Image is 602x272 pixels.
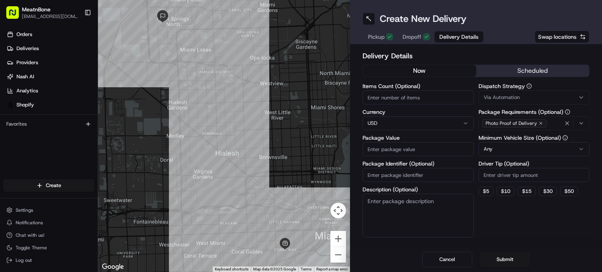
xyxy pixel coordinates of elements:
img: Wisdom Oko [8,113,20,129]
a: 📗Knowledge Base [5,171,63,186]
button: $50 [560,187,578,196]
img: Google [100,262,126,272]
span: Pylon [78,194,95,200]
span: Nash AI [16,73,34,80]
span: Wisdom [PERSON_NAME] [24,121,83,127]
span: Toggle Theme [16,245,47,251]
span: Via Automation [484,94,520,101]
h2: Delivery Details [363,50,589,61]
img: Nash [8,7,24,23]
span: Log out [16,257,32,263]
a: Shopify [3,99,98,111]
span: Shopify [16,101,34,108]
button: $5 [479,187,493,196]
div: 📗 [8,175,14,182]
label: Driver Tip (Optional) [479,161,590,166]
p: Welcome 👋 [8,31,143,43]
button: Notifications [3,217,94,228]
label: Package Value [363,135,474,141]
button: Toggle Theme [3,242,94,253]
a: Deliveries [3,42,98,55]
span: • [85,142,88,148]
img: 1736555255976-a54dd68f-1ca7-489b-9aae-adbdc363a1c4 [16,142,22,149]
img: Wisdom Oko [8,135,20,150]
input: Enter package value [363,142,474,156]
label: Items Count (Optional) [363,83,474,89]
img: 1736555255976-a54dd68f-1ca7-489b-9aae-adbdc363a1c4 [8,74,22,88]
div: 💻 [66,175,73,182]
button: Zoom in [330,231,346,247]
a: Report a map error [316,267,348,271]
span: Notifications [16,220,43,226]
label: Package Requirements (Optional) [479,109,590,115]
label: Description (Optional) [363,187,474,192]
button: See all [121,100,143,109]
button: $15 [518,187,536,196]
input: Enter driver tip amount [479,168,590,182]
button: [EMAIL_ADDRESS][DOMAIN_NAME] [22,13,78,20]
button: Submit [480,252,530,267]
span: Dropoff [403,33,421,41]
button: Minimum Vehicle Size (Optional) [562,135,568,141]
img: 1755196953914-cd9d9cba-b7f7-46ee-b6f5-75ff69acacf5 [16,74,31,88]
a: Analytics [3,85,98,97]
img: 1736555255976-a54dd68f-1ca7-489b-9aae-adbdc363a1c4 [16,121,22,128]
button: Swap locations [535,31,589,43]
button: Chat with us! [3,230,94,241]
button: scheduled [476,65,589,77]
h1: Create New Delivery [380,13,466,25]
a: Providers [3,56,98,69]
input: Clear [20,50,129,58]
a: 💻API Documentation [63,171,129,186]
span: Chat with us! [16,232,44,238]
button: MeatnBone [22,5,51,13]
button: Settings [3,205,94,216]
button: Log out [3,255,94,266]
button: Photo Proof of Delivery [479,116,590,130]
span: Swap locations [538,33,577,41]
a: Terms (opens in new tab) [301,267,312,271]
button: Via Automation [479,90,590,104]
img: Shopify logo [7,102,13,108]
span: Map data ©2025 Google [253,267,296,271]
span: Photo Proof of Delivery [486,120,537,126]
div: Past conversations [8,101,53,108]
span: Delivery Details [439,33,479,41]
div: Start new chat [35,74,129,82]
input: Enter package identifier [363,168,474,182]
span: Settings [16,207,33,213]
a: Orders [3,28,98,41]
span: [DATE] [89,121,105,127]
div: We're available if you need us! [35,82,108,88]
button: Map camera controls [330,203,346,218]
span: Wisdom [PERSON_NAME] [24,142,83,148]
button: Package Requirements (Optional) [565,109,570,115]
label: Currency [363,109,474,115]
input: Enter number of items [363,90,474,104]
button: now [363,65,476,77]
label: Dispatch Strategy [479,83,590,89]
span: Deliveries [16,45,39,52]
span: Analytics [16,87,38,94]
span: Orders [16,31,32,38]
div: Favorites [3,118,94,130]
span: API Documentation [74,175,126,182]
span: [DATE] [89,142,105,148]
a: Powered byPylon [55,193,95,200]
span: Create [46,182,61,189]
label: Minimum Vehicle Size (Optional) [479,135,590,141]
button: Keyboard shortcuts [215,267,248,272]
button: Cancel [422,252,472,267]
button: Start new chat [133,77,143,86]
label: Package Identifier (Optional) [363,161,474,166]
span: • [85,121,88,127]
button: $10 [497,187,515,196]
button: $30 [539,187,557,196]
button: MeatnBone[EMAIL_ADDRESS][DOMAIN_NAME] [3,3,81,22]
span: Knowledge Base [16,175,60,182]
span: Pickup [368,33,384,41]
button: Create [3,179,94,192]
button: Dispatch Strategy [526,83,532,89]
